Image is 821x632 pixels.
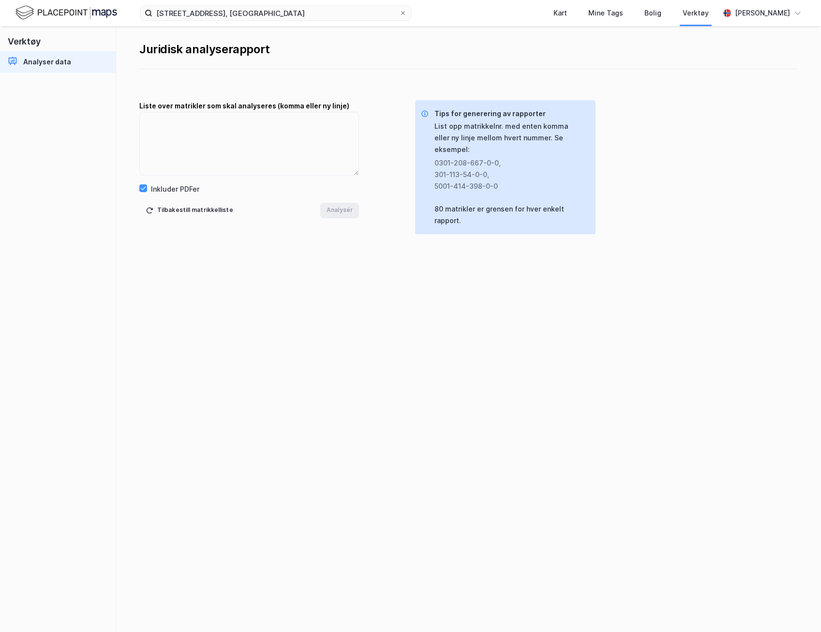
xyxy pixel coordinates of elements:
[23,56,71,68] div: Analyser data
[644,7,661,19] div: Bolig
[15,4,117,21] img: logo.f888ab2527a4732fd821a326f86c7f29.svg
[152,6,399,20] input: Søk på adresse, matrikkel, gårdeiere, leietakere eller personer
[139,100,359,112] div: Liste over matrikler som skal analyseres (komma eller ny linje)
[735,7,790,19] div: [PERSON_NAME]
[553,7,567,19] div: Kart
[683,7,709,19] div: Verktøy
[434,120,588,226] div: List opp matrikkelnr. med enten komma eller ny linje mellom hvert nummer. Se eksempel: 80 matrikl...
[139,203,239,218] button: Tilbakestill matrikkelliste
[434,157,580,169] div: 0301-208-667-0-0 ,
[139,42,798,57] div: Juridisk analyserapport
[773,586,821,632] div: Kontrollprogram for chat
[588,7,623,19] div: Mine Tags
[434,108,588,120] div: Tips for generering av rapporter
[151,183,199,195] div: Inkluder PDFer
[434,181,580,192] div: 5001-414-398-0-0
[434,169,580,181] div: 301-113-54-0-0 ,
[773,586,821,632] iframe: Chat Widget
